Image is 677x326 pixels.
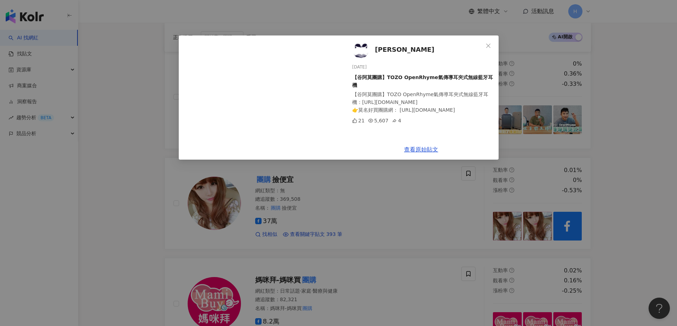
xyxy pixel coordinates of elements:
[392,117,401,125] div: 4
[352,117,365,125] div: 21
[404,146,438,153] a: 查看原始貼文
[481,39,495,53] button: Close
[368,117,388,125] div: 5,607
[352,41,483,58] a: KOL Avatar[PERSON_NAME]
[352,73,493,89] div: 【谷阿莫團購】TOZO OpenRhyme氣傳導耳夾式無線藍牙耳機
[375,45,434,55] span: [PERSON_NAME]
[485,43,491,49] span: close
[352,41,369,58] img: KOL Avatar
[352,90,493,114] div: 【谷阿莫團購】TOZO OpenRhyme氣傳導耳夾式無線藍牙耳機：[URL][DOMAIN_NAME] 👉莫名好買團購網： [URL][DOMAIN_NAME]
[352,64,493,71] div: [DATE]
